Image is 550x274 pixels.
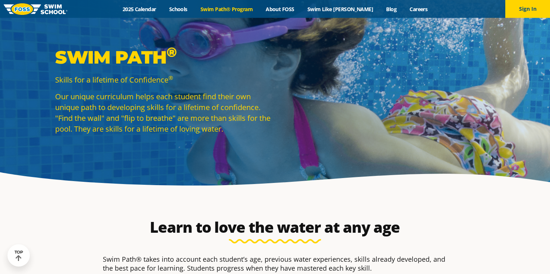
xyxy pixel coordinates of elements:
h2: Learn to love the water at any age [99,218,451,236]
p: Skills for a lifetime of Confidence [55,74,271,85]
a: About FOSS [259,6,301,13]
a: 2025 Calendar [116,6,162,13]
img: FOSS Swim School Logo [4,3,67,15]
a: Schools [162,6,194,13]
p: Our unique curriculum helps each student find their own unique path to developing skills for a li... [55,91,271,134]
sup: ® [167,44,177,60]
a: Blog [380,6,403,13]
a: Swim Path® Program [194,6,259,13]
p: Swim Path® takes into account each student’s age, previous water experiences, skills already deve... [103,255,447,273]
a: Swim Like [PERSON_NAME] [301,6,380,13]
div: TOP [15,250,23,261]
a: Careers [403,6,434,13]
sup: ® [168,74,173,81]
p: Swim Path [55,46,271,68]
